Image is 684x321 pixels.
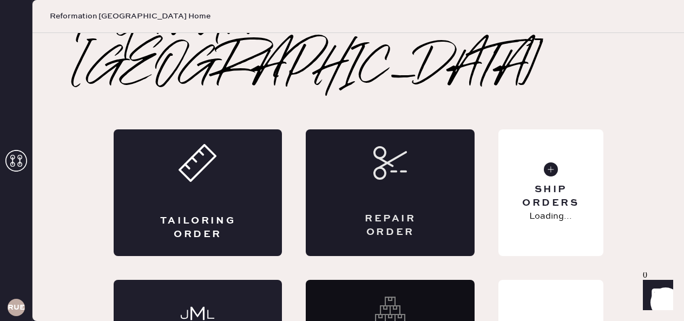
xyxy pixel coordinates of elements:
div: Tailoring Order [157,214,239,241]
div: Ship Orders [507,183,594,210]
span: Reformation [GEOGRAPHIC_DATA] Home [50,11,211,22]
h2: Reformation [GEOGRAPHIC_DATA] [76,4,641,90]
div: Repair Order [349,212,431,239]
h3: RUESA [8,304,25,311]
iframe: Front Chat [633,272,679,319]
p: Loading... [529,210,572,223]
